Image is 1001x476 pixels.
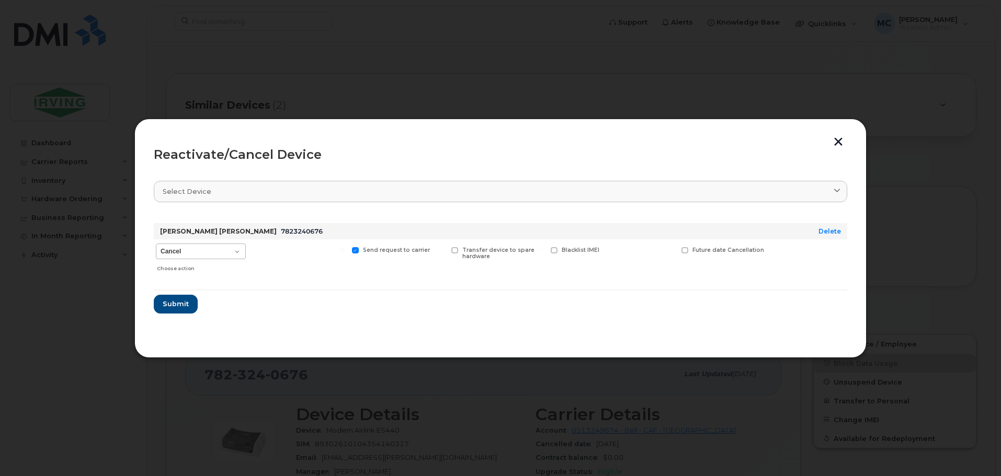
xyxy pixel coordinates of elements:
[163,187,211,196] span: Select device
[538,247,543,252] input: Blacklist IMEI
[692,247,764,253] span: Future date Cancellation
[163,299,189,309] span: Submit
[154,295,198,314] button: Submit
[818,227,841,235] a: Delete
[562,247,599,253] span: Blacklist IMEI
[154,148,847,161] div: Reactivate/Cancel Device
[339,247,345,252] input: Send request to carrier
[363,247,430,253] span: Send request to carrier
[439,247,444,252] input: Transfer device to spare hardware
[160,227,277,235] strong: [PERSON_NAME] [PERSON_NAME]
[669,247,674,252] input: Future date Cancellation
[154,181,847,202] a: Select device
[157,260,246,273] div: Choose action
[462,247,534,260] span: Transfer device to spare hardware
[281,227,323,235] span: 7823240676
